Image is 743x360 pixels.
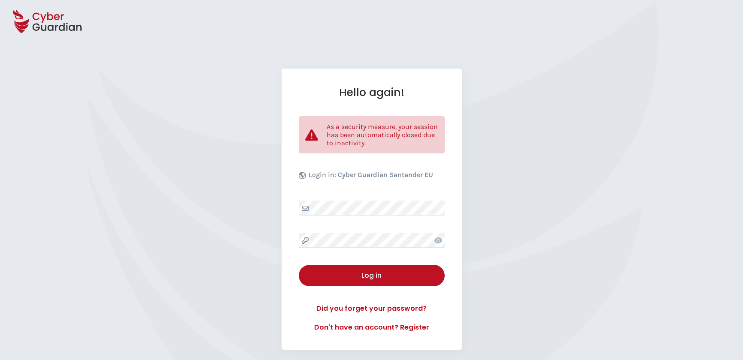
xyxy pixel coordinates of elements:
[299,303,445,314] a: Did you forget your password?
[299,86,445,99] h1: Hello again!
[338,171,433,179] b: Cyber Guardian Santander EU
[299,265,445,286] button: Log in
[299,322,445,333] a: Don't have an account? Register
[309,171,433,183] p: Login in:
[305,270,438,281] div: Log in
[327,123,438,147] p: As a security measure, your session has been automatically closed due to inactivity.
